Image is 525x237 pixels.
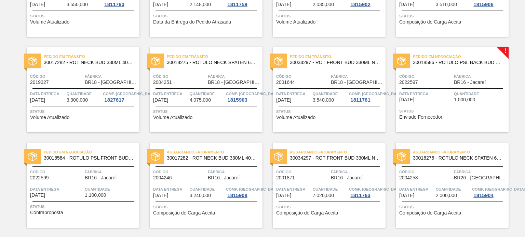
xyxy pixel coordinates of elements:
span: 13/09/2025 [153,98,168,103]
img: status [28,57,37,65]
span: 06/09/2025 [30,2,45,7]
a: Comp. [GEOGRAPHIC_DATA]1827617 [103,90,138,103]
span: Comp. Carga [349,90,402,97]
img: status [151,57,160,65]
span: Quantidade [454,90,507,97]
span: Quantidade [190,186,225,193]
span: BR18 - Pernambuco [208,80,261,85]
span: 2004258 [399,175,418,180]
span: BR16 - Jacareí [454,80,486,85]
span: Código [399,73,452,80]
span: Composição de Carga Aceita [399,19,461,25]
span: BR18 - Pernambuco [85,80,138,85]
a: statusPedido em Trânsito30034297 - ROT FRONT BUD 330ML NIV25Código2001644FábricaBR18 - [GEOGRAPHI... [262,47,386,132]
span: Quantidade [190,90,225,97]
span: 17/09/2025 [30,193,45,198]
span: 3.510,000 [436,2,457,7]
span: Status [30,13,138,19]
span: Data entrega [30,186,83,193]
span: BR16 - Jacareí [85,175,117,180]
span: Composição de Carga Aceita [399,210,461,216]
span: 3.550,000 [67,2,88,7]
img: status [274,152,283,161]
span: Comp. Carga [103,90,156,97]
span: Pedido em Negociação [44,149,139,155]
span: 7.020,000 [313,193,334,198]
span: Contraproposta [30,210,63,215]
a: statusPedido em Negociação30018584 - ROTULO PSL FRONT BUD ESP 330ML NIV23Código2022599FábricaBR16... [16,143,139,228]
span: Aguardando Faturamento [413,149,509,155]
a: Comp. [GEOGRAPHIC_DATA]1815904 [472,186,507,198]
span: 06/09/2025 [276,2,291,7]
span: Quantidade [85,186,138,193]
img: status [397,152,406,161]
span: Data entrega [153,90,188,97]
span: 17/09/2025 [399,97,414,102]
img: status [397,57,406,65]
span: Pedido em Trânsito [44,53,139,60]
span: Aguardando Faturamento [167,149,262,155]
a: Comp. [GEOGRAPHIC_DATA]1815908 [226,186,261,198]
span: Volume Atualizado [30,115,69,120]
span: Pedido em Negociação [413,53,509,60]
span: Status [153,204,261,210]
span: 30017282 - ROT NECK BUD 330ML 40MICRAS 429 [44,60,134,65]
span: Comp. Carga [226,90,279,97]
span: Data entrega [399,90,452,97]
span: Composição de Carga Aceita [153,210,215,216]
span: Fábrica [331,73,384,80]
span: Comp. Carga [472,186,525,193]
span: 3.540,000 [313,98,334,103]
span: Status [399,108,507,115]
span: Comp. Carga [226,186,279,193]
span: BR16 - Jacareí [331,175,363,180]
span: 18/09/2025 [276,193,291,198]
span: BR26 - Uberlândia [454,175,507,180]
span: 30018275 - ROTULO NECK SPATEN 600 RGB 36MIC REDONDO [413,155,503,161]
div: 1815902 [349,2,372,7]
span: 2022599 [30,175,49,180]
span: 30034297 - ROT FRONT BUD 330ML NIV25 [290,155,380,161]
span: 13/09/2025 [30,98,45,103]
a: statusAguardando Faturamento30034297 - ROT FRONT BUD 330ML NIV25Código2001871FábricaBR16 - Jacare... [262,143,386,228]
img: status [274,57,283,65]
a: Comp. [GEOGRAPHIC_DATA]1811763 [349,186,384,198]
span: Status [276,13,384,19]
div: 1811760 [103,2,125,7]
span: BR18 - Pernambuco [331,80,384,85]
div: 1811763 [349,193,372,198]
span: Fábrica [454,73,507,80]
span: Fábrica [454,168,507,175]
span: BR16 - Jacareí [208,175,240,180]
span: Quantidade [67,90,102,97]
span: 2004246 [153,175,172,180]
span: Volume Atualizado [153,115,192,120]
span: 2004251 [153,80,172,85]
div: 1815908 [226,193,248,198]
span: Código [153,73,206,80]
a: statusAguardando Faturamento30017282 - ROT NECK BUD 330ML 40MICRAS 429Código2004246FábricaBR16 - ... [139,143,262,228]
span: 30018586 - ROTULO PSL BACK BUD ESP 330ML NIV23 [413,60,503,65]
img: status [28,152,37,161]
span: 11/09/2025 [399,2,414,7]
span: 1.100,000 [85,193,106,198]
span: Código [276,168,329,175]
span: Quantidade [313,90,348,97]
a: Comp. [GEOGRAPHIC_DATA]1811761 [349,90,384,103]
div: 1815903 [226,97,248,103]
span: 2.148,000 [190,2,211,7]
span: Enviado Fornecedor [399,115,442,120]
a: statusPedido em Trânsito30017282 - ROT NECK BUD 330ML 40MICRAS 429Código2019327FábricaBR18 - [GEO... [16,47,139,132]
a: !statusPedido em Negociação30018586 - ROTULO PSL BACK BUD ESP 330ML NIV23Código2022597FábricaBR16... [386,47,509,132]
span: 3.300,000 [67,98,88,103]
span: Status [30,203,138,210]
span: Status [276,108,384,115]
span: Fábrica [85,168,138,175]
div: 1815906 [472,2,495,7]
span: Status [30,108,138,115]
span: Status [399,13,507,19]
span: 2.000,000 [436,193,457,198]
span: 3.240,000 [190,193,211,198]
span: 30018584 - ROTULO PSL FRONT BUD ESP 330ML NIV23 [44,155,134,161]
div: 1827617 [103,97,125,103]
